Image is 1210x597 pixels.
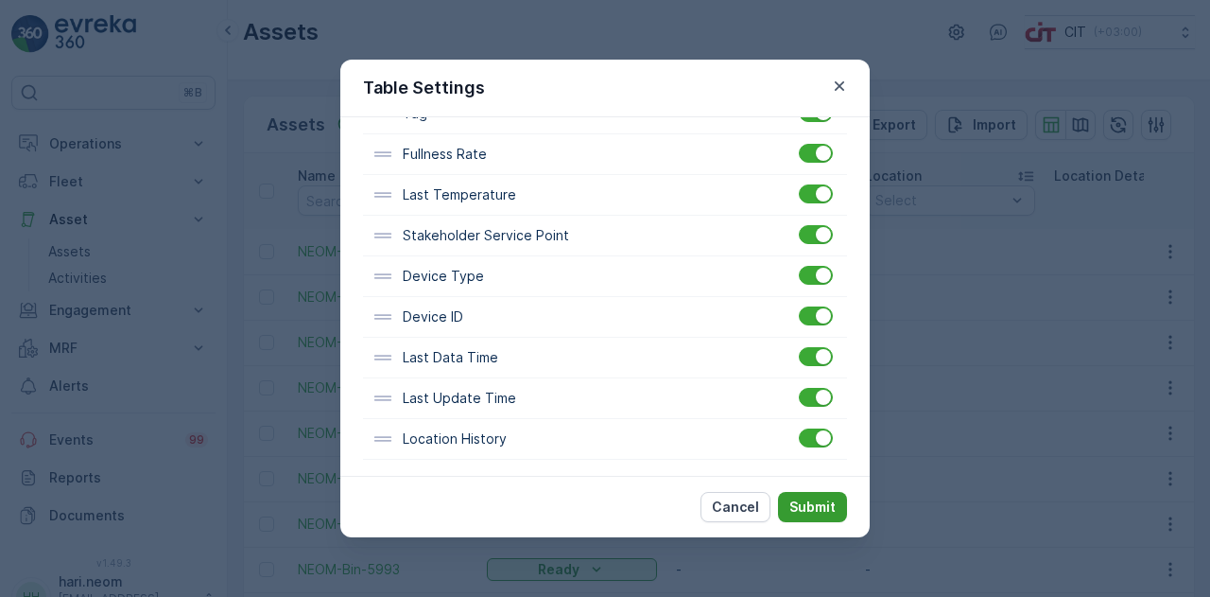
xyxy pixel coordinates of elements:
[363,75,485,101] p: Table Settings
[363,175,847,216] div: Last Temperature
[712,498,759,517] p: Cancel
[403,307,463,326] p: Device ID
[403,389,516,408] p: Last Update Time
[363,338,847,378] div: Last Data Time
[403,226,569,245] p: Stakeholder Service Point
[363,378,847,419] div: Last Update Time
[778,492,847,522] button: Submit
[363,216,847,256] div: Stakeholder Service Point
[363,297,847,338] div: Device ID
[403,430,507,448] p: Location History
[403,267,484,286] p: Device Type
[700,492,770,522] button: Cancel
[789,498,836,517] p: Submit
[363,256,847,297] div: Device Type
[363,134,847,175] div: Fullness Rate
[403,145,487,164] p: Fullness Rate
[403,185,516,204] p: Last Temperature
[403,348,498,367] p: Last Data Time
[363,419,847,460] div: Location History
